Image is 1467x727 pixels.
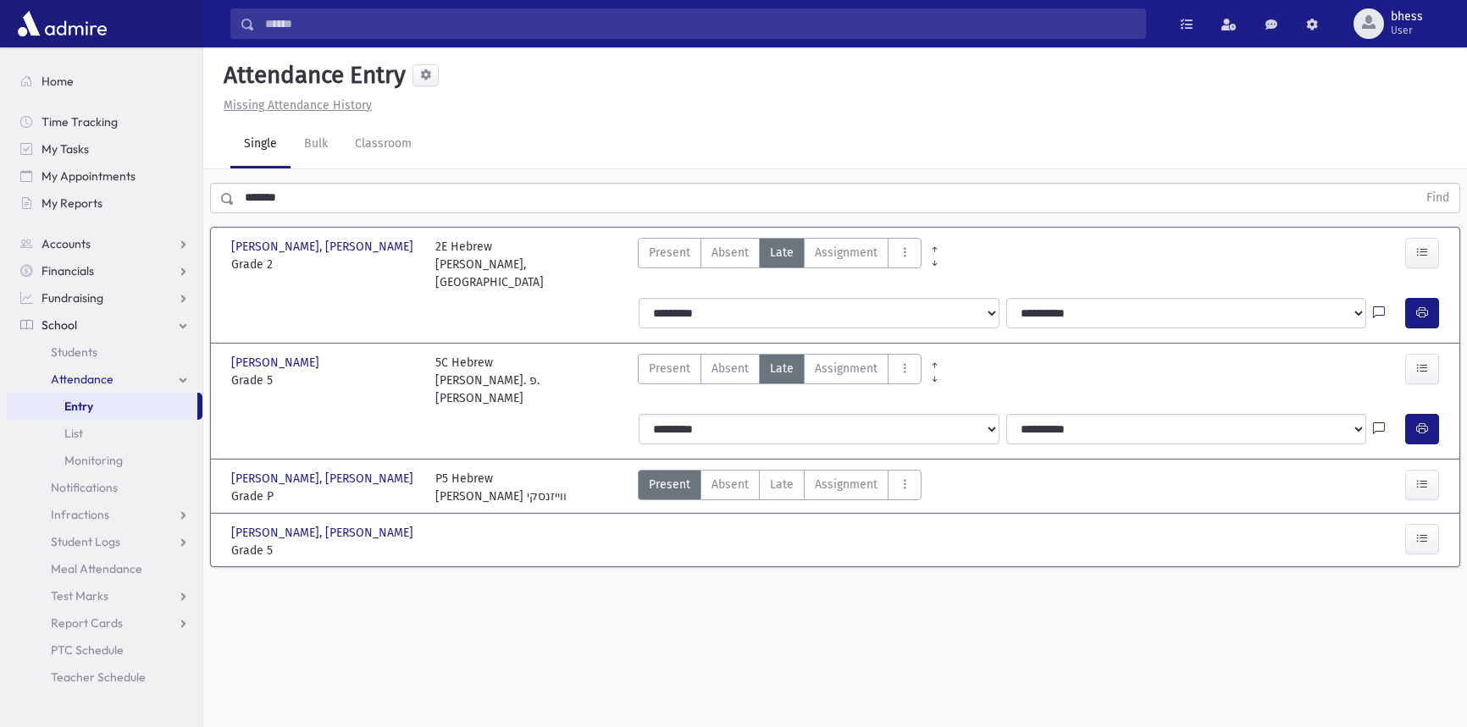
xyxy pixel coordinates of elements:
a: Missing Attendance History [217,98,372,113]
img: AdmirePro [14,7,111,41]
span: List [64,426,83,441]
span: Absent [711,244,749,262]
span: Time Tracking [42,114,118,129]
a: Meal Attendance [7,555,202,582]
span: User [1391,24,1423,37]
span: Entry [64,399,93,414]
span: Late [770,360,794,377]
a: Test Marks [7,582,202,609]
span: PTC Schedule [51,642,124,658]
span: [PERSON_NAME], [PERSON_NAME] [231,524,417,542]
span: bhess [1391,10,1423,24]
span: Late [770,476,794,493]
a: My Appointments [7,162,202,190]
span: [PERSON_NAME], [PERSON_NAME] [231,238,417,256]
a: Notifications [7,474,202,501]
span: Teacher Schedule [51,669,146,685]
span: My Reports [42,196,102,211]
span: Financials [42,263,94,278]
span: Assignment [815,244,877,262]
a: Single [230,121,291,168]
a: Fundraising [7,284,202,311]
a: Students [7,339,202,366]
a: My Tasks [7,135,202,162]
a: My Reports [7,190,202,217]
span: [PERSON_NAME] [231,354,323,372]
a: Attendance [7,366,202,393]
span: Attendance [51,372,113,387]
span: Grade P [231,487,418,505]
span: Report Cards [51,615,123,631]
span: Infractions [51,507,109,522]
span: Absent [711,360,749,377]
a: Report Cards [7,609,202,636]
a: School [7,311,202,339]
span: Late [770,244,794,262]
a: Financials [7,257,202,284]
span: Grade 5 [231,372,418,389]
div: AttTypes [638,470,922,505]
a: Home [7,68,202,95]
span: Student Logs [51,534,120,549]
span: [PERSON_NAME], [PERSON_NAME] [231,470,417,487]
a: List [7,420,202,447]
span: Accounts [42,236,91,251]
a: Student Logs [7,528,202,555]
a: PTC Schedule [7,636,202,664]
u: Missing Attendance History [224,98,372,113]
span: Students [51,344,97,360]
span: Absent [711,476,749,493]
span: Assignment [815,476,877,493]
span: Fundraising [42,290,103,306]
div: AttTypes [638,354,922,407]
div: 5C Hebrew [PERSON_NAME]. פ. [PERSON_NAME] [435,354,623,407]
a: Time Tracking [7,108,202,135]
div: P5 Hebrew [PERSON_NAME] ווייזנסקי [435,470,567,505]
div: AttTypes [638,238,922,291]
button: Find [1416,184,1459,212]
span: Meal Attendance [51,561,142,576]
input: Search [255,8,1145,39]
span: Assignment [815,360,877,377]
h5: Attendance Entry [217,61,406,90]
span: Grade 5 [231,542,418,559]
span: Present [649,476,690,493]
span: Home [42,74,74,89]
span: Test Marks [51,588,108,603]
span: Monitoring [64,453,123,468]
a: Entry [7,393,197,420]
a: Monitoring [7,447,202,474]
span: My Appointments [42,168,136,184]
a: Classroom [341,121,425,168]
span: Grade 2 [231,256,418,273]
div: 2E Hebrew [PERSON_NAME], [GEOGRAPHIC_DATA] [435,238,623,291]
a: Bulk [291,121,341,168]
span: My Tasks [42,141,89,157]
a: Infractions [7,501,202,528]
span: School [42,317,77,333]
span: Present [649,244,690,262]
span: Present [649,360,690,377]
span: Notifications [51,480,118,495]
a: Accounts [7,230,202,257]
a: Teacher Schedule [7,664,202,691]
